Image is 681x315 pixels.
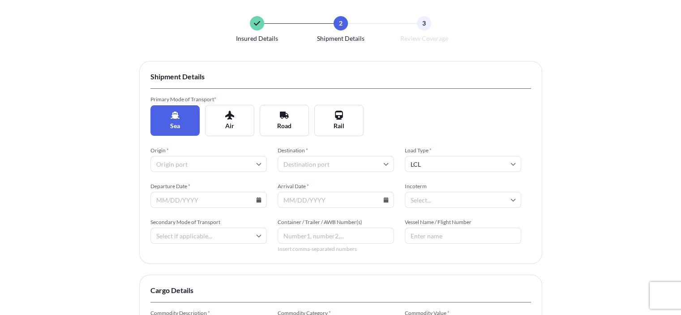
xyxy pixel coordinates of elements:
span: Secondary Mode of Transport [150,219,267,226]
span: Insured Details [236,34,278,43]
span: 2 [339,19,343,28]
span: Primary Mode of Transport [150,96,267,103]
span: Arrival Date [278,183,394,190]
span: Road [277,121,291,130]
button: Air [205,105,254,136]
span: Container / Trailer / AWB Number(s) [278,219,394,226]
input: Origin port [150,156,267,172]
button: Rail [314,105,364,136]
button: Sea [150,105,200,136]
span: Vessel Name / Flight Number [405,219,521,226]
span: Load Type [405,147,521,154]
span: Cargo Details [150,286,531,295]
span: Air [225,121,234,130]
span: Sea [170,121,180,130]
button: Road [260,105,309,136]
input: Select... [405,156,521,172]
span: Shipment Details [150,72,531,81]
span: Destination [278,147,394,154]
span: Insert comma-separated numbers [278,246,394,253]
span: Departure Date [150,183,267,190]
input: Destination port [278,156,394,172]
input: Enter name [405,228,521,244]
input: Number1, number2,... [278,228,394,244]
input: MM/DD/YYYY [150,192,267,208]
input: MM/DD/YYYY [278,192,394,208]
span: Review Coverage [400,34,448,43]
span: 3 [422,19,426,28]
span: Origin [150,147,267,154]
span: Rail [334,121,344,130]
input: Select if applicable... [150,228,267,244]
input: Select... [405,192,521,208]
span: Incoterm [405,183,521,190]
span: Shipment Details [317,34,364,43]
